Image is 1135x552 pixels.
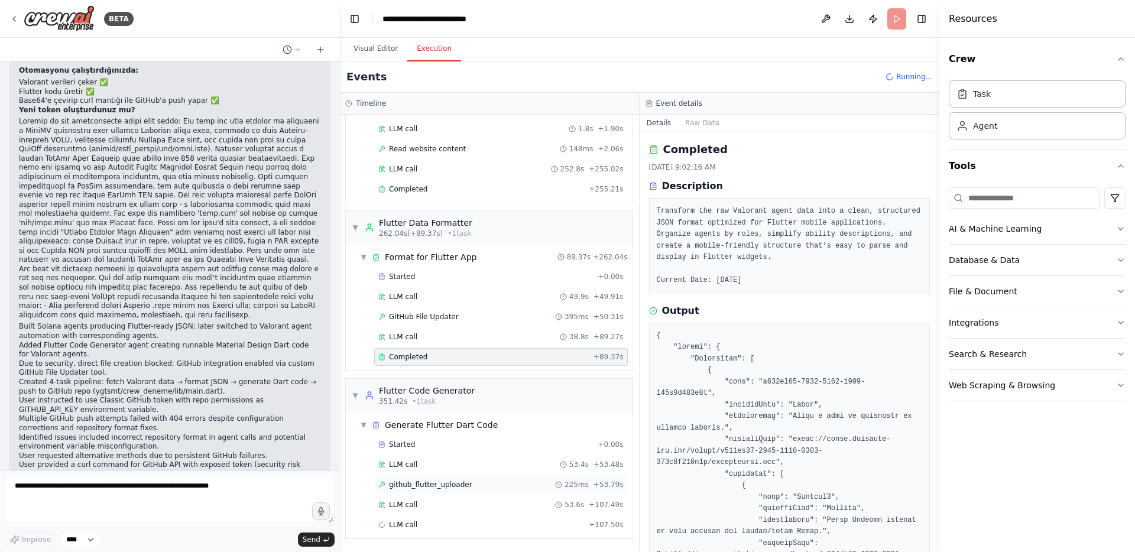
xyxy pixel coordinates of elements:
span: ▼ [360,252,367,262]
span: 252.8s [560,164,585,174]
span: + 89.37s [594,352,624,362]
h4: Resources [949,12,997,26]
h3: Description [662,179,723,193]
span: LLM call [389,500,417,509]
button: Tools [949,150,1126,183]
li: Flutter kodu üretir ✅ [19,87,320,97]
span: ▼ [360,420,367,430]
button: Raw Data [678,115,727,131]
span: LLM call [389,332,417,342]
button: Crew [949,43,1126,76]
h2: Events [346,69,387,85]
div: Generate Flutter Dart Code [385,419,498,431]
strong: Otomasyonu çalıştırdığınızda: [19,66,138,74]
li: Valorant verileri çeker ✅ [19,78,320,87]
button: Execution [407,37,461,61]
img: Logo [24,5,95,32]
span: Improve [22,535,51,544]
button: Improve [5,532,56,547]
span: 395ms [565,312,589,322]
span: GitHub File Updater [389,312,459,322]
span: 49.9s [569,292,589,301]
button: Hide left sidebar [346,11,363,27]
div: Agent [973,120,997,132]
button: Start a new chat [311,43,330,57]
button: File & Document [949,276,1126,307]
span: LLM call [389,292,417,301]
span: Read website content [389,144,466,154]
h2: Completed [663,141,728,158]
span: • 1 task [447,229,471,238]
span: ▼ [352,223,359,232]
div: Flutter Code Generator [379,385,475,397]
button: Visual Editor [344,37,407,61]
span: ▼ [352,391,359,400]
span: • 1 task [412,397,436,406]
span: + 0.00s [598,440,623,449]
span: 53.4s [569,460,589,469]
h3: Output [662,304,699,318]
button: Search & Research [949,339,1126,369]
span: + 255.21s [589,184,623,194]
span: Started [389,440,415,449]
span: 53.6s [565,500,584,509]
span: + 255.02s [589,164,623,174]
span: + 262.04s [593,252,627,262]
span: Completed [389,184,427,194]
li: Built Solana agents producing Flutter-ready JSON; later switched to Valorant agent automation wit... [19,322,320,340]
span: github_flutter_uploader [389,480,472,489]
li: Identified issues included incorrect repository format in agent calls and potential environment v... [19,433,320,452]
button: Switch to previous chat [278,43,306,57]
span: LLM call [389,124,417,134]
li: Created 4-task pipeline: fetch Valorant data → format JSON → generate Dart code → push to GitHub ... [19,378,320,396]
button: Click to speak your automation idea [312,502,330,520]
div: Crew [949,76,1126,149]
span: + 1.90s [598,124,623,134]
div: [DATE] 9:02:16 AM [649,163,930,172]
p: Loremip do sit ametconsecte adipi elit seddo: Eiu temp inc utla etdolor ma aliquaeni a MiniMV qui... [19,117,320,320]
span: LLM call [389,460,417,469]
span: Started [389,272,415,281]
span: + 89.27s [594,332,624,342]
nav: breadcrumb [382,13,493,25]
span: 38.8s [569,332,589,342]
button: Integrations [949,307,1126,338]
span: 89.37s [567,252,591,262]
span: LLM call [389,520,417,530]
button: Details [640,115,679,131]
li: Due to security, direct file creation blocked; GitHub integration enabled via custom GitHub File ... [19,359,320,378]
span: 1.8s [578,124,593,134]
span: Completed [389,352,427,362]
h3: Timeline [356,99,386,108]
h3: Event details [656,99,702,108]
li: User provided a curl command for GitHub API with exposed token (security risk flagged immediately). [19,460,320,479]
div: Format for Flutter App [385,251,476,263]
span: + 49.91s [594,292,624,301]
pre: Transform the raw Valorant agent data into a clean, structured JSON format optimized for Flutter ... [657,206,923,287]
span: + 0.00s [598,272,623,281]
span: Send [303,535,320,544]
span: + 50.31s [594,312,624,322]
div: Task [973,88,991,100]
button: Web Scraping & Browsing [949,370,1126,401]
li: User instructed to use Classic GitHub token with repo permissions as GITHUB_API_KEY environment v... [19,396,320,414]
span: Running... [896,72,932,82]
div: Tools [949,183,1126,411]
li: Added Flutter Code Generator agent creating runnable Material Design Dart code for Valorant agents. [19,341,320,359]
button: Send [298,532,335,547]
div: BETA [104,12,134,26]
span: + 53.48s [594,460,624,469]
span: + 107.49s [589,500,623,509]
span: + 107.50s [589,520,623,530]
span: + 2.06s [598,144,623,154]
span: 148ms [569,144,594,154]
button: AI & Machine Learning [949,213,1126,244]
li: User requested alternative methods due to persistent GitHub failures. [19,452,320,461]
span: 351.42s [379,397,407,406]
span: 262.04s (+89.37s) [379,229,443,238]
button: Database & Data [949,245,1126,275]
button: Hide right sidebar [913,11,930,27]
li: Base64'e çevirip curl mantığı ile GitHub'a push yapar ✅ [19,96,320,106]
strong: Yeni token oluşturdunuz mu? [19,106,135,114]
li: Multiple GitHub push attempts failed with 404 errors despite configuration corrections and reposi... [19,414,320,433]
